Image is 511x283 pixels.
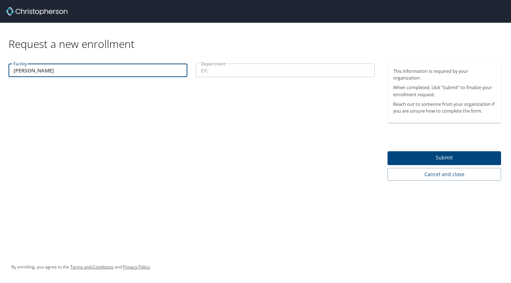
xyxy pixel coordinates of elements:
div: Request a new enrollment [9,23,507,51]
button: Cancel and close [388,168,501,181]
button: Submit [388,151,501,165]
img: cbt logo [6,7,67,16]
p: When completed, click “Submit” to finalize your enrollment request. [393,84,495,98]
a: Privacy Policy [123,264,150,270]
a: Terms and Conditions [70,264,114,270]
input: EX: [196,64,375,77]
p: Reach out to someone from your organization if you are unsure how to complete the form. [393,101,495,114]
span: Submit [393,153,495,162]
div: By enrolling, you agree to the and . [11,258,151,276]
p: This information is required by your organization. [393,68,495,81]
span: Cancel and close [393,170,495,179]
input: EX: [9,64,187,77]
